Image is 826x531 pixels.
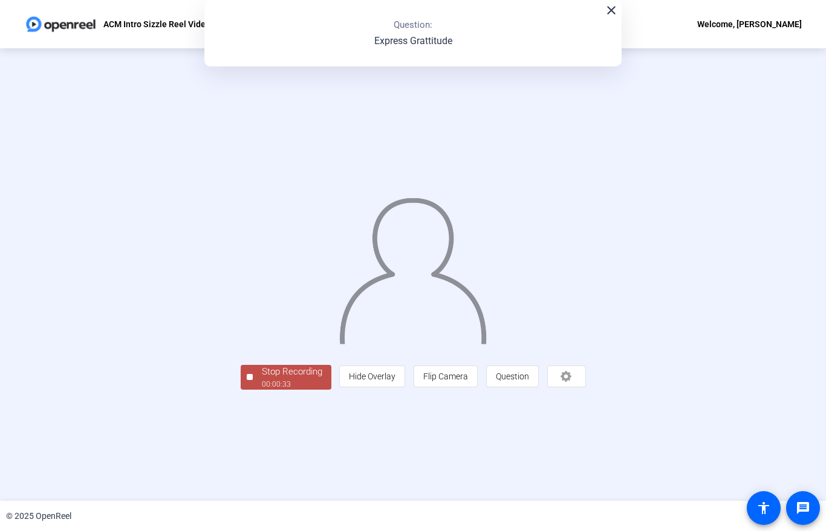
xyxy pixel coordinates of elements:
[339,188,488,344] img: overlay
[496,372,529,381] span: Question
[796,501,810,515] mat-icon: message
[756,501,771,515] mat-icon: accessibility
[414,365,478,387] button: Flip Camera
[394,18,432,32] p: Question:
[697,17,802,31] div: Welcome, [PERSON_NAME]
[339,365,405,387] button: Hide Overlay
[262,365,322,379] div: Stop Recording
[423,372,468,381] span: Flip Camera
[349,372,395,381] span: Hide Overlay
[24,12,97,36] img: OpenReel logo
[103,17,281,31] p: ACM Intro Sizzle Reel Video for CG Associates
[604,3,619,18] mat-icon: close
[262,379,322,390] div: 00:00:33
[241,365,331,390] button: Stop Recording00:00:33
[6,510,71,523] div: © 2025 OpenReel
[374,34,452,48] p: Express Grattitude
[486,365,539,387] button: Question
